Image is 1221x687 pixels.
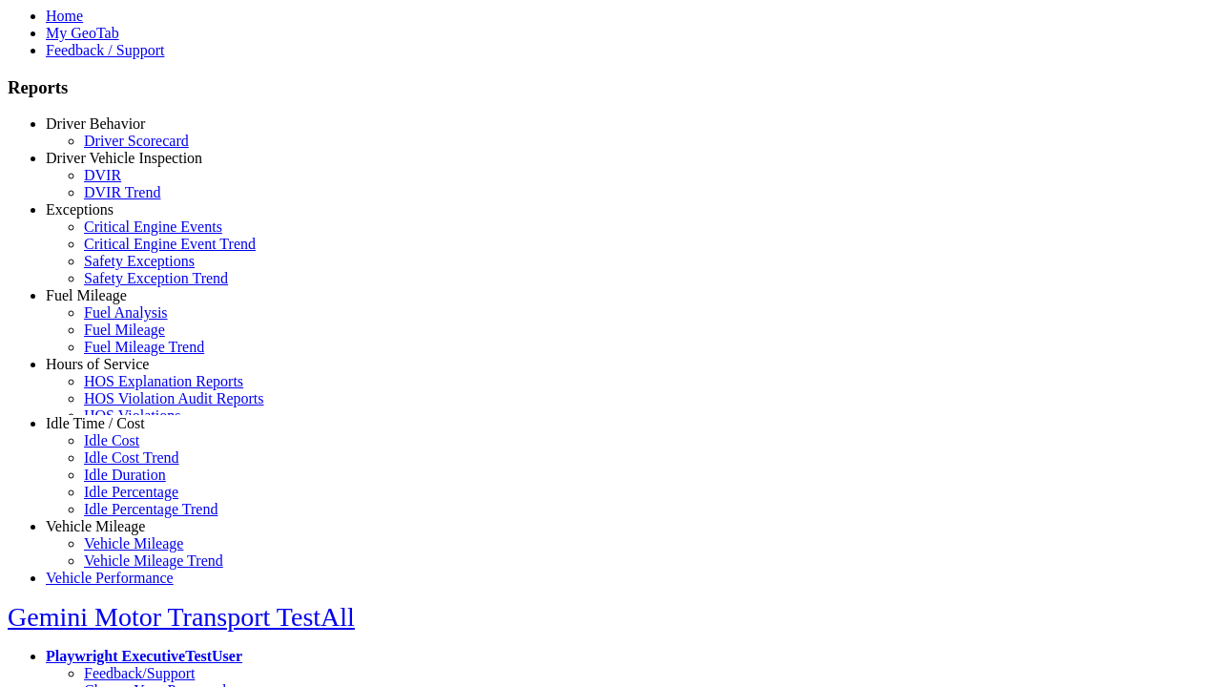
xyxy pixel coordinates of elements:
[46,415,145,431] a: Idle Time / Cost
[84,133,189,149] a: Driver Scorecard
[84,390,264,406] a: HOS Violation Audit Reports
[84,322,165,338] a: Fuel Mileage
[46,42,164,58] a: Feedback / Support
[46,150,202,166] a: Driver Vehicle Inspection
[84,484,178,500] a: Idle Percentage
[84,236,256,252] a: Critical Engine Event Trend
[84,432,139,448] a: Idle Cost
[46,518,145,534] a: Vehicle Mileage
[84,339,204,355] a: Fuel Mileage Trend
[84,167,121,183] a: DVIR
[46,287,127,303] a: Fuel Mileage
[84,270,228,286] a: Safety Exception Trend
[46,201,114,218] a: Exceptions
[46,356,149,372] a: Hours of Service
[46,115,145,132] a: Driver Behavior
[84,552,223,569] a: Vehicle Mileage Trend
[84,665,195,681] a: Feedback/Support
[84,184,160,200] a: DVIR Trend
[46,570,174,586] a: Vehicle Performance
[84,407,180,424] a: HOS Violations
[8,77,1213,98] h3: Reports
[84,467,166,483] a: Idle Duration
[8,602,355,632] a: Gemini Motor Transport TestAll
[84,449,179,466] a: Idle Cost Trend
[46,648,242,664] a: Playwright ExecutiveTestUser
[84,501,217,517] a: Idle Percentage Trend
[84,304,168,321] a: Fuel Analysis
[46,8,83,24] a: Home
[84,535,183,552] a: Vehicle Mileage
[84,253,195,269] a: Safety Exceptions
[46,25,119,41] a: My GeoTab
[84,373,243,389] a: HOS Explanation Reports
[84,219,222,235] a: Critical Engine Events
